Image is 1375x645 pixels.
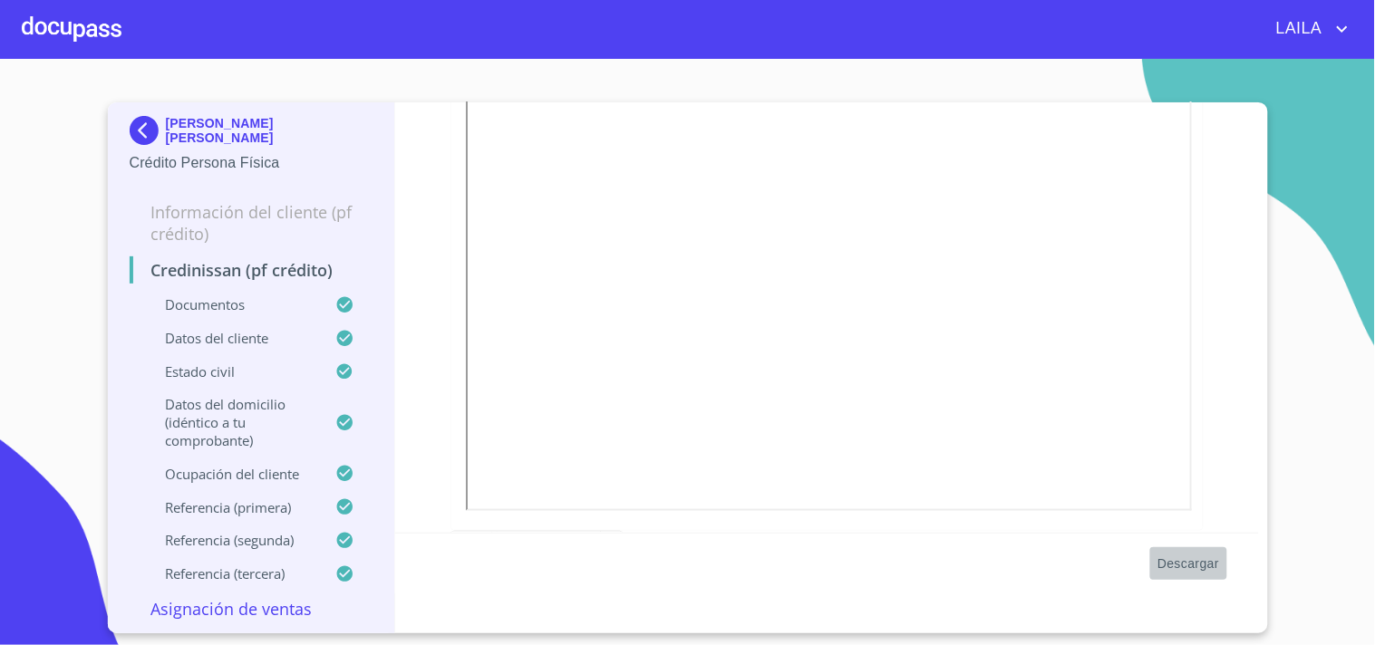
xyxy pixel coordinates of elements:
[130,116,166,145] img: Docupass spot blue
[130,498,336,516] p: Referencia (primera)
[130,116,373,152] div: [PERSON_NAME] [PERSON_NAME]
[130,295,336,313] p: Documentos
[130,201,373,245] p: Información del cliente (PF crédito)
[1263,14,1331,43] span: LAILA
[1157,553,1219,575] span: Descargar
[130,362,336,380] p: Estado civil
[1150,547,1226,581] button: Descargar
[130,259,373,281] p: Credinissan (PF crédito)
[166,116,373,145] p: [PERSON_NAME] [PERSON_NAME]
[1263,14,1353,43] button: account of current user
[130,152,373,174] p: Crédito Persona Física
[130,465,336,483] p: Ocupación del Cliente
[466,24,1192,511] iframe: Identificación Oficial
[130,395,336,449] p: Datos del domicilio (idéntico a tu comprobante)
[130,564,336,582] p: Referencia (tercera)
[130,598,373,620] p: Asignación de Ventas
[130,531,336,549] p: Referencia (segunda)
[130,329,336,347] p: Datos del cliente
